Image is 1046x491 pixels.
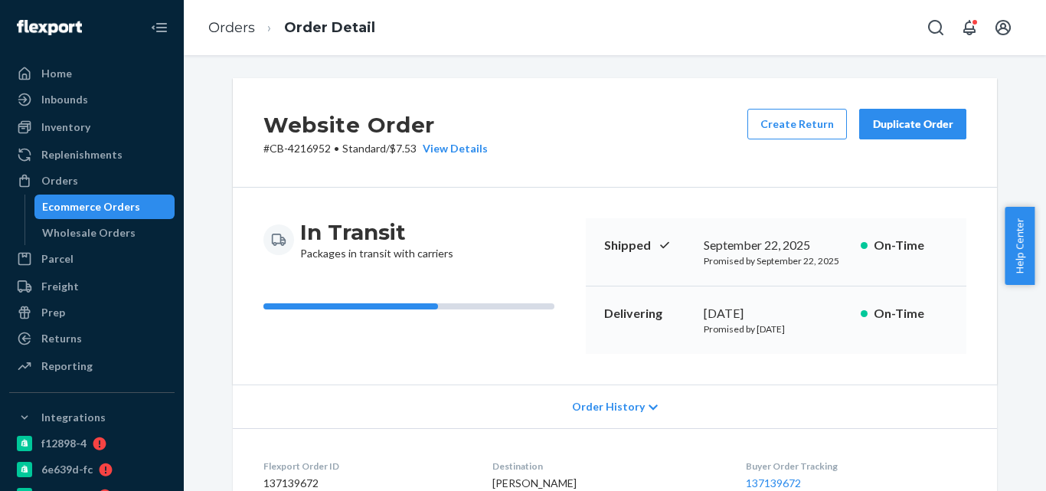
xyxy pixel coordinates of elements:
[342,142,386,155] span: Standard
[604,237,691,254] p: Shipped
[41,119,90,135] div: Inventory
[300,218,453,261] div: Packages in transit with carriers
[874,237,948,254] p: On-Time
[334,142,339,155] span: •
[9,431,175,456] a: f12898-4
[41,436,87,451] div: f12898-4
[34,195,175,219] a: Ecommerce Orders
[300,218,453,246] h3: In Transit
[41,173,78,188] div: Orders
[746,460,966,473] dt: Buyer Order Tracking
[9,115,175,139] a: Inventory
[1005,207,1035,285] button: Help Center
[492,460,721,473] dt: Destination
[263,460,468,473] dt: Flexport Order ID
[263,141,488,156] p: # CB-4216952 / $7.53
[9,300,175,325] a: Prep
[746,476,801,489] a: 137139672
[704,237,848,254] div: September 22, 2025
[41,358,93,374] div: Reporting
[41,305,65,320] div: Prep
[17,20,82,35] img: Flexport logo
[9,247,175,271] a: Parcel
[704,305,848,322] div: [DATE]
[41,331,82,346] div: Returns
[263,109,488,141] h2: Website Order
[9,326,175,351] a: Returns
[988,12,1018,43] button: Open account menu
[604,305,691,322] p: Delivering
[42,199,140,214] div: Ecommerce Orders
[9,274,175,299] a: Freight
[9,61,175,86] a: Home
[208,19,255,36] a: Orders
[34,221,175,245] a: Wholesale Orders
[920,12,951,43] button: Open Search Box
[872,116,953,132] div: Duplicate Order
[572,399,645,414] span: Order History
[9,169,175,193] a: Orders
[874,305,948,322] p: On-Time
[9,457,175,482] a: 6e639d-fc
[196,5,387,51] ol: breadcrumbs
[42,225,136,241] div: Wholesale Orders
[144,12,175,43] button: Close Navigation
[9,354,175,378] a: Reporting
[41,147,123,162] div: Replenishments
[747,109,847,139] button: Create Return
[859,109,966,139] button: Duplicate Order
[704,322,848,336] p: Promised by [DATE]
[284,19,375,36] a: Order Detail
[9,87,175,112] a: Inbounds
[9,405,175,430] button: Integrations
[41,462,93,477] div: 6e639d-fc
[41,92,88,107] div: Inbounds
[41,410,106,425] div: Integrations
[417,141,488,156] button: View Details
[41,66,72,81] div: Home
[41,251,74,267] div: Parcel
[41,279,79,294] div: Freight
[9,142,175,167] a: Replenishments
[263,476,468,491] dd: 137139672
[704,254,848,267] p: Promised by September 22, 2025
[954,12,985,43] button: Open notifications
